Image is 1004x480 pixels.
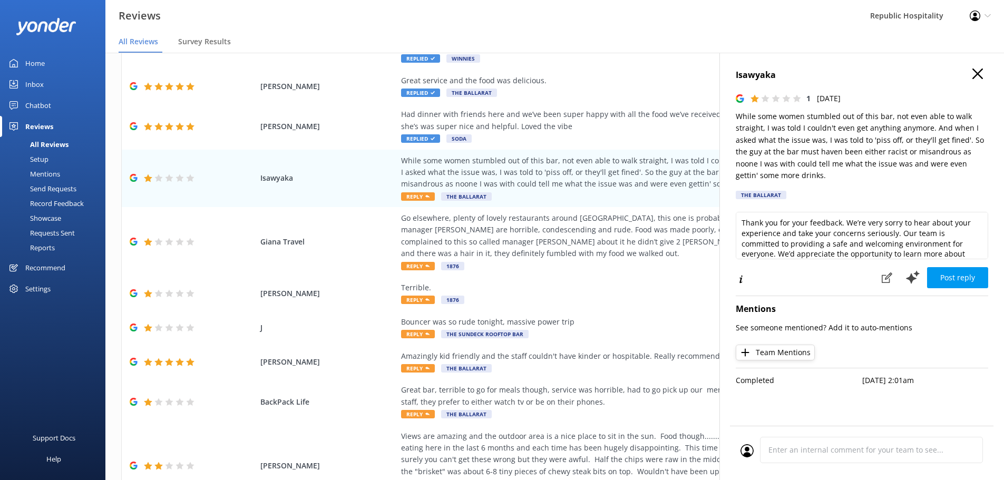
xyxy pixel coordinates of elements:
[260,460,396,472] span: [PERSON_NAME]
[736,375,862,386] p: Completed
[260,396,396,408] span: BackPack Life
[441,364,492,373] span: The Ballarat
[260,121,396,132] span: [PERSON_NAME]
[25,278,51,299] div: Settings
[806,93,811,103] span: 1
[25,53,45,74] div: Home
[736,345,815,360] button: Team Mentions
[260,172,396,184] span: Isawyaka
[441,330,529,338] span: The Sundeck Rooftop Bar
[927,267,988,288] button: Post reply
[401,89,440,97] span: Replied
[441,410,492,418] span: The Ballarat
[6,211,61,226] div: Showcase
[401,364,435,373] span: Reply
[6,196,84,211] div: Record Feedback
[6,152,48,166] div: Setup
[401,54,440,63] span: Replied
[736,111,988,181] p: While some women stumbled out of this bar, not even able to walk straight, I was told I couldn't ...
[25,95,51,116] div: Chatbot
[401,155,881,190] div: While some women stumbled out of this bar, not even able to walk straight, I was told I couldn't ...
[401,296,435,304] span: Reply
[260,81,396,92] span: [PERSON_NAME]
[736,302,988,316] h4: Mentions
[441,296,464,304] span: 1876
[6,226,105,240] a: Requests Sent
[401,109,881,132] div: Had dinner with friends here and we’ve been super happy with all the food we’ve received. [PERSON...
[401,192,435,201] span: Reply
[6,196,105,211] a: Record Feedback
[446,89,497,97] span: The Ballarat
[401,330,435,338] span: Reply
[401,350,881,362] div: Amazingly kid friendly and the staff couldn't have kinder or hospitable. Really recommend this pl...
[6,166,105,181] a: Mentions
[25,257,65,278] div: Recommend
[6,181,105,196] a: Send Requests
[16,18,76,35] img: yonder-white-logo.png
[401,134,440,143] span: Replied
[33,427,75,448] div: Support Docs
[401,316,881,328] div: Bouncer was so rude tonight, massive power trip
[6,226,75,240] div: Requests Sent
[446,54,480,63] span: Winnies
[260,356,396,368] span: [PERSON_NAME]
[740,444,754,457] img: user_profile.svg
[401,282,881,293] div: Terrible.
[6,240,55,255] div: Reports
[817,93,841,104] p: [DATE]
[862,375,989,386] p: [DATE] 2:01am
[401,262,435,270] span: Reply
[6,137,105,152] a: All Reviews
[401,384,881,408] div: Great bar, terrible to go for meals though, service was horrible, had to go pick up our menus, ti...
[260,288,396,299] span: [PERSON_NAME]
[6,137,69,152] div: All Reviews
[119,7,161,24] h3: Reviews
[441,262,464,270] span: 1876
[401,75,881,86] div: Great service and the food was delicious.
[736,322,988,334] p: See someone mentioned? Add it to auto-mentions
[178,36,231,47] span: Survey Results
[736,191,786,199] div: The Ballarat
[46,448,61,469] div: Help
[6,152,105,166] a: Setup
[6,240,105,255] a: Reports
[736,212,988,259] textarea: Thank you for your feedback. We’re very sorry to hear about your experience and take your concern...
[972,68,983,80] button: Close
[6,166,60,181] div: Mentions
[260,322,396,334] span: J
[119,36,158,47] span: All Reviews
[25,74,44,95] div: Inbox
[441,192,492,201] span: The Ballarat
[736,68,988,82] h4: Isawyaka
[6,211,105,226] a: Showcase
[6,181,76,196] div: Send Requests
[260,236,396,248] span: Giana Travel
[446,134,472,143] span: SODA
[401,212,881,260] div: Go elsewhere, plenty of lovely restaurants around [GEOGRAPHIC_DATA], this one is probably the wor...
[401,410,435,418] span: Reply
[25,116,53,137] div: Reviews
